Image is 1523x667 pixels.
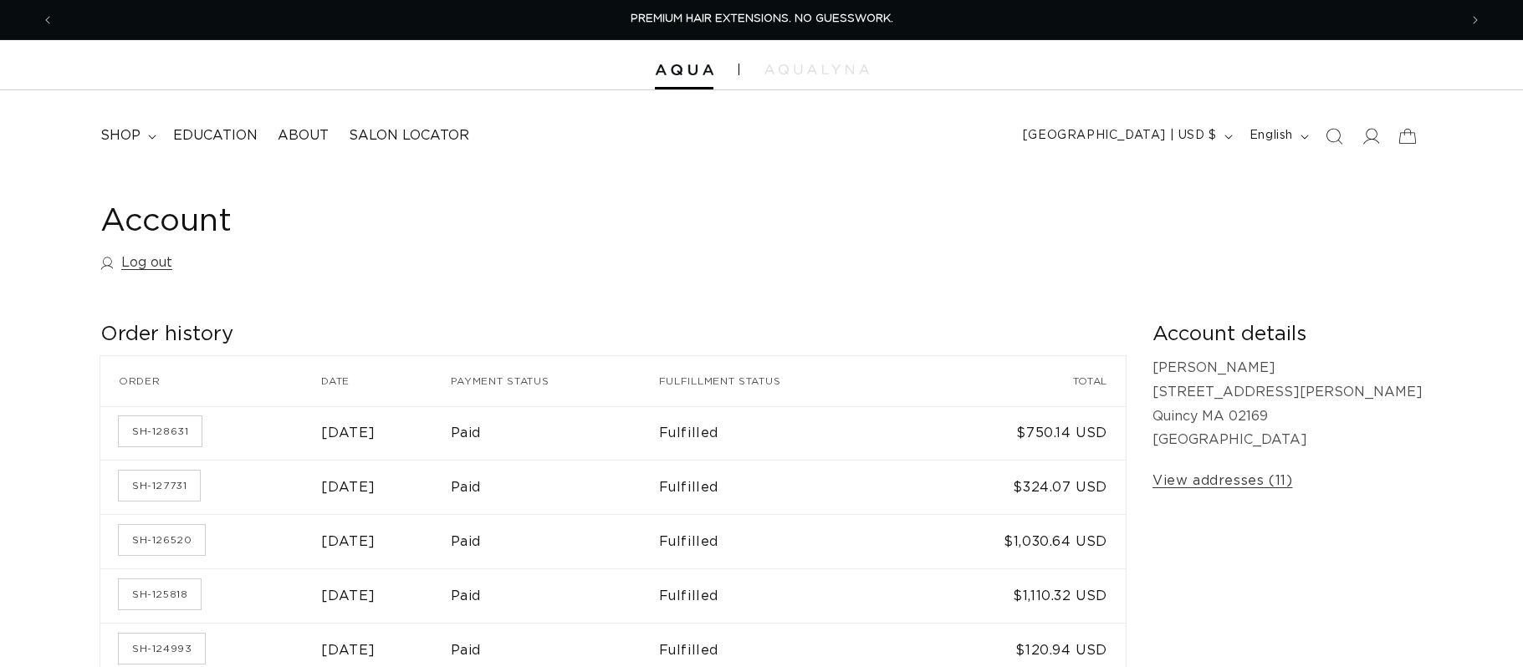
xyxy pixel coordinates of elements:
time: [DATE] [321,426,376,440]
summary: Search [1316,118,1352,155]
th: Payment status [451,356,659,406]
td: Paid [451,406,659,461]
img: aqualyna.com [764,64,869,74]
td: Fulfilled [659,568,909,623]
button: Next announcement [1457,4,1494,36]
td: Paid [451,460,659,514]
summary: shop [90,117,163,155]
time: [DATE] [321,535,376,548]
td: $1,110.32 USD [908,568,1126,623]
td: Fulfilled [659,514,909,568]
h2: Order history [100,322,1126,348]
th: Date [321,356,450,406]
span: English [1250,127,1293,145]
a: Order number SH-127731 [119,471,200,501]
td: $750.14 USD [908,406,1126,461]
th: Order [100,356,321,406]
td: Paid [451,514,659,568]
span: PREMIUM HAIR EXTENSIONS. NO GUESSWORK. [631,13,893,24]
a: Order number SH-128631 [119,416,202,446]
span: [GEOGRAPHIC_DATA] | USD $ [1023,127,1217,145]
time: [DATE] [321,589,376,603]
a: About [268,117,339,155]
a: Education [163,117,268,155]
td: Fulfilled [659,460,909,514]
p: [PERSON_NAME] [STREET_ADDRESS][PERSON_NAME] Quincy MA 02169 [GEOGRAPHIC_DATA] [1152,356,1423,452]
a: Order number SH-125818 [119,579,201,609]
td: Paid [451,568,659,623]
th: Total [908,356,1126,406]
span: shop [100,127,141,145]
td: $324.07 USD [908,460,1126,514]
a: Order number SH-124993 [119,634,205,664]
a: Salon Locator [339,117,479,155]
button: Previous announcement [29,4,66,36]
button: [GEOGRAPHIC_DATA] | USD $ [1013,120,1239,152]
a: View addresses (11) [1152,469,1292,493]
h1: Account [100,201,1423,242]
th: Fulfillment status [659,356,909,406]
time: [DATE] [321,481,376,494]
button: English [1239,120,1316,152]
a: Log out [100,251,172,275]
span: Education [173,127,258,145]
td: $1,030.64 USD [908,514,1126,568]
img: Aqua Hair Extensions [655,64,713,76]
h2: Account details [1152,322,1423,348]
span: About [278,127,329,145]
span: Salon Locator [349,127,469,145]
a: Order number SH-126520 [119,525,205,555]
time: [DATE] [321,644,376,657]
td: Fulfilled [659,406,909,461]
